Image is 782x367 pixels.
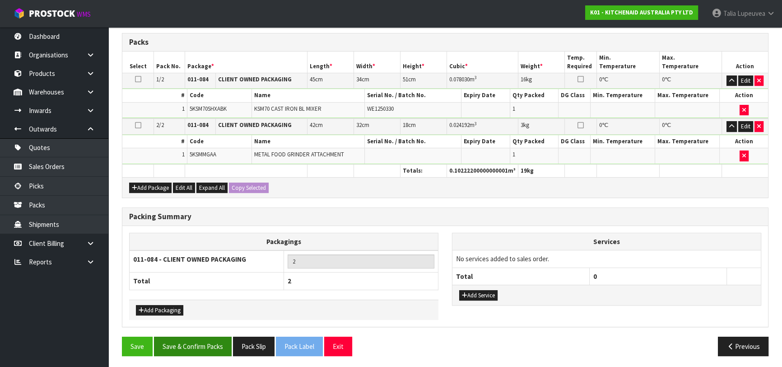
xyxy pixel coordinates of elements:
td: cm [307,73,354,89]
button: Expand All [196,183,228,193]
span: WE1250330 [367,105,394,113]
button: Previous [718,337,768,356]
span: 3 [521,121,523,129]
th: Serial No. / Batch No. [364,135,461,148]
th: Qty Packed [510,135,558,148]
strong: CLIENT OWNED PACKAGING [218,121,292,129]
button: Add Packaging [136,305,183,316]
td: cm [354,73,400,89]
th: Max. Temperature [659,52,722,73]
th: # [122,89,187,102]
th: Total [130,273,284,290]
td: kg [518,118,564,134]
th: Package [185,52,307,73]
strong: 011-084 [187,121,209,129]
span: 34 [356,75,362,83]
th: Packagings [130,233,438,251]
th: Min. Temperature [597,52,660,73]
span: 16 [521,75,526,83]
th: Totals: [400,164,447,177]
th: Pack No. [154,52,185,73]
h3: Packing Summary [129,212,761,221]
th: Qty Packed [510,89,558,102]
th: kg [518,164,564,177]
th: Expiry Date [461,89,510,102]
span: 1/2 [156,75,164,83]
span: KSM70 CAST IRON BL MIXER [254,105,321,113]
span: 0 [593,272,597,281]
th: Total [452,268,590,285]
th: Services [452,233,761,250]
th: # [122,135,187,148]
span: 0 [599,121,602,129]
button: Pack Slip [233,337,275,356]
td: m [447,118,518,134]
button: Copy Selected [229,183,269,193]
th: Code [187,89,251,102]
th: Max. Temperature [655,89,720,102]
th: Name [251,135,364,148]
td: ℃ [659,73,722,89]
button: Edit All [173,183,195,193]
th: Action [720,89,768,102]
th: Width [354,52,400,73]
button: Edit [738,121,753,132]
td: cm [307,118,354,134]
a: K01 - KITCHENAID AUSTRALIA PTY LTD [585,5,698,20]
span: Talia [723,9,736,18]
span: 5KSM70SHXABK [190,105,227,113]
th: Serial No. / Batch No. [364,89,461,102]
img: cube-alt.png [14,8,25,19]
td: m [447,73,518,89]
span: 1 [182,105,185,113]
span: 0 [662,75,665,83]
span: 0.024192 [449,121,470,129]
td: ℃ [659,118,722,134]
button: Pack Label [276,337,323,356]
th: Expiry Date [461,135,510,148]
span: 2/2 [156,121,164,129]
th: Code [187,135,251,148]
span: 32 [356,121,362,129]
th: Temp. Required [565,52,597,73]
th: DG Class [558,89,591,102]
strong: K01 - KITCHENAID AUSTRALIA PTY LTD [590,9,693,16]
span: 2 [288,277,291,285]
td: No services added to sales order. [452,250,761,268]
td: cm [400,73,447,89]
td: ℃ [597,73,660,89]
span: Lupeuvea [737,9,765,18]
span: 0.10222200000000001 [449,167,508,174]
th: Min. Temperature [591,135,655,148]
button: Exit [324,337,352,356]
span: METAL FOOD GRINDER ATTACHMENT [254,151,344,158]
th: m³ [447,164,518,177]
button: Save & Confirm Packs [154,337,232,356]
th: Max. Temperature [655,135,720,148]
th: Length [307,52,354,73]
span: 18 [403,121,408,129]
span: 51 [403,75,408,83]
strong: 011-084 [187,75,209,83]
span: 42 [310,121,315,129]
th: Min. Temperature [591,89,655,102]
td: cm [400,118,447,134]
th: Action [720,135,768,148]
span: Expand All [199,184,225,192]
h3: Packs [129,38,761,47]
span: ProStock [29,8,75,19]
span: 19 [521,167,527,174]
button: Edit [738,75,753,86]
th: Action [722,52,768,73]
th: Weight [518,52,564,73]
button: Save [122,337,153,356]
sup: 3 [475,121,477,127]
span: 1 [182,151,185,158]
td: kg [518,73,564,89]
th: Height [400,52,447,73]
strong: 011-084 - CLIENT OWNED PACKAGING [133,255,246,263]
span: 0 [599,75,602,83]
span: 45 [310,75,315,83]
span: 1 [512,105,515,113]
sup: 3 [475,75,477,80]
